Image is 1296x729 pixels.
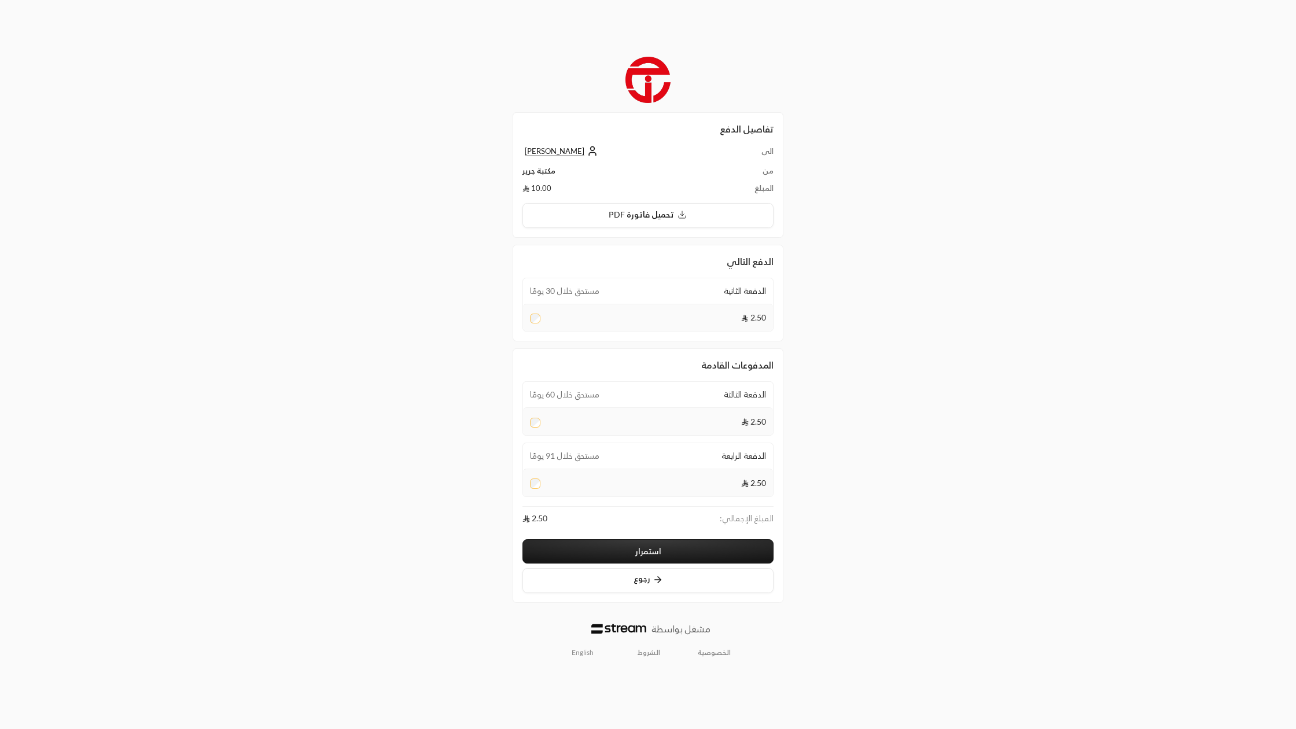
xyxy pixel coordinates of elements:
td: مكتبة جرير [522,165,723,182]
span: 2.50 [741,477,766,489]
td: الى [723,145,774,164]
span: 2.50 [522,513,547,524]
td: المبلغ [723,182,774,194]
h2: المدفوعات القادمة [522,358,774,372]
button: تحميل فاتورة PDF [522,203,774,228]
a: [PERSON_NAME] [522,146,598,156]
span: تحميل فاتورة PDF [609,209,674,219]
button: استمرار [522,539,774,564]
td: من [723,165,774,182]
a: الخصوصية [698,648,731,657]
span: مستحق خلال 30 يومًا [530,285,599,297]
span: 2.50 [741,416,766,428]
span: الدفعة الرابعة [721,450,766,462]
img: Logo [591,624,646,634]
span: الدفعة الثالثة [724,389,766,400]
a: English [565,643,600,662]
span: الدفعة الثانية [724,285,766,297]
span: مستحق خلال 91 يومًا [530,450,599,462]
button: رجوع [522,568,774,594]
img: Company Logo [625,57,671,103]
a: الشروط [638,648,660,657]
h2: الدفع التالي [522,255,774,268]
p: مشغل بواسطة [651,622,710,636]
span: [PERSON_NAME] [525,146,584,156]
td: 10.00 [522,182,723,194]
span: مستحق خلال 60 يومًا [530,389,599,400]
h2: تفاصيل الدفع [522,122,774,136]
span: 2.50 [741,312,766,323]
span: رجوع [634,573,650,583]
span: المبلغ الإجمالي : [720,513,774,524]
